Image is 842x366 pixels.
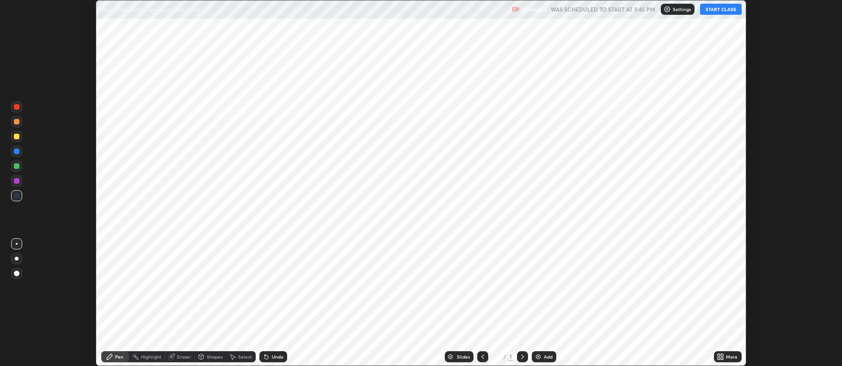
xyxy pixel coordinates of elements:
div: Undo [272,354,283,359]
div: Shapes [207,354,222,359]
p: Aldehyde , Ketone and Carboxylic acid - 10 [101,6,210,13]
img: class-settings-icons [664,6,671,13]
div: 1 [508,353,513,361]
button: START CLASS [700,4,742,15]
p: Settings [673,7,691,12]
div: More [726,354,738,359]
div: / [503,354,506,360]
div: Highlight [141,354,161,359]
img: recording.375f2c34.svg [512,6,519,13]
div: Select [238,354,252,359]
div: Eraser [177,354,191,359]
img: add-slide-button [535,353,542,360]
div: Pen [115,354,123,359]
div: Slides [457,354,470,359]
div: Add [544,354,553,359]
h5: WAS SCHEDULED TO START AT 3:45 PM [551,5,655,13]
p: Recording [521,6,547,13]
div: 1 [492,354,501,360]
